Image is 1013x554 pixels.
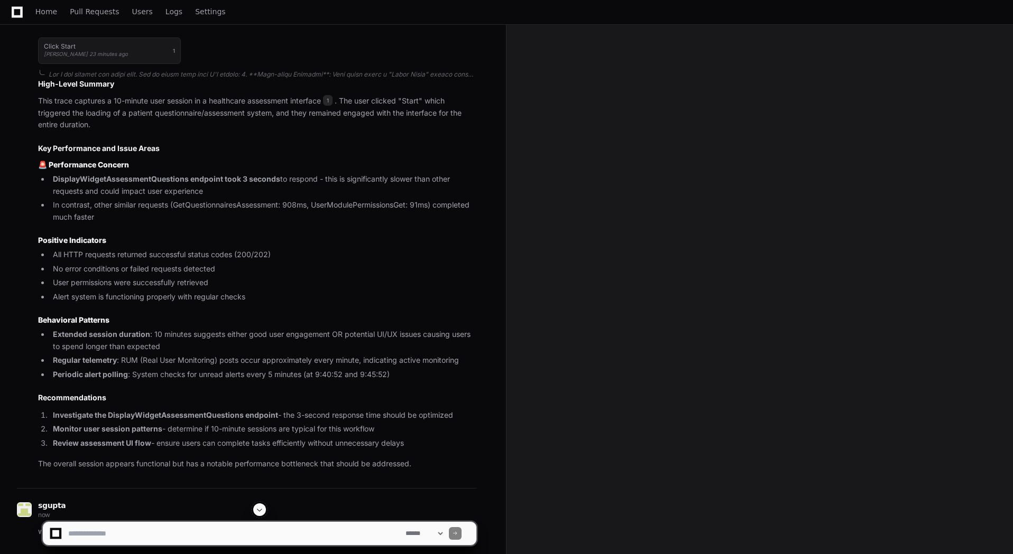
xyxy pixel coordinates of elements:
li: All HTTP requests returned successful status codes (200/202) [50,249,476,261]
p: This trace captures a 10-minute user session in a healthcare assessment interface . The user clic... [38,95,476,131]
strong: 🚨 Performance Concern [38,160,129,169]
strong: Periodic alert polling [53,370,128,379]
li: - ensure users can complete tasks efficiently without unnecessary delays [50,437,476,449]
span: [PERSON_NAME] 23 minutes ago [44,51,128,57]
strong: Review assessment UI flow [53,438,151,447]
strong: Monitor user session patterns [53,424,162,433]
li: Alert system is functioning properly with regular checks [50,291,476,303]
li: - the 3-second response time should be optimized [50,409,476,421]
strong: Regular telemetry [53,355,117,364]
li: to respond - this is significantly slower than other requests and could impact user experience [50,173,476,198]
li: No error conditions or failed requests detected [50,263,476,275]
p: The overall session appears functional but has a notable performance bottleneck that should be ad... [38,458,476,470]
li: User permissions were successfully retrieved [50,277,476,289]
span: 1 [173,46,175,55]
li: : 10 minutes suggests either good user engagement OR potential UI/UX issues causing users to spen... [50,328,476,353]
strong: Positive Indicators [38,236,106,245]
img: 147104921 [17,502,32,517]
button: Click Start[PERSON_NAME] 23 minutes ago1 [38,37,181,64]
span: Pull Requests [70,8,119,15]
strong: Investigate the DisplayWidgetAssessmentQuestions endpoint [53,410,278,419]
span: Home [35,8,57,15]
span: Users [132,8,153,15]
strong: Behavioral Patterns [38,315,109,324]
h1: Click Start [44,43,128,50]
h2: Key Performance and Issue Areas [38,143,476,154]
strong: DisplayWidgetAssessmentQuestions endpoint took 3 seconds [53,174,280,183]
li: - determine if 10-minute sessions are typical for this workflow [50,423,476,435]
li: In contrast, other similar requests (GetQuestionnairesAssessment: 908ms, UserModulePermissionsGet... [50,199,476,223]
span: sgupta [38,501,66,510]
span: Settings [195,8,225,15]
div: Lor I dol sitamet con adipi elit. Sed do eiusm temp inci U'l etdolo: 4. **Magn-aliqu Enimadmi**: ... [49,70,476,79]
h2: Recommendations [38,392,476,403]
h2: High-Level Summary [38,79,476,89]
strong: Extended session duration [53,330,150,339]
li: : System checks for unread alerts every 5 minutes (at 9:40:52 and 9:45:52) [50,369,476,381]
span: Logs [165,8,182,15]
li: : RUM (Real User Monitoring) posts occur approximately every minute, indicating active monitoring [50,354,476,367]
span: 1 [323,95,333,106]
